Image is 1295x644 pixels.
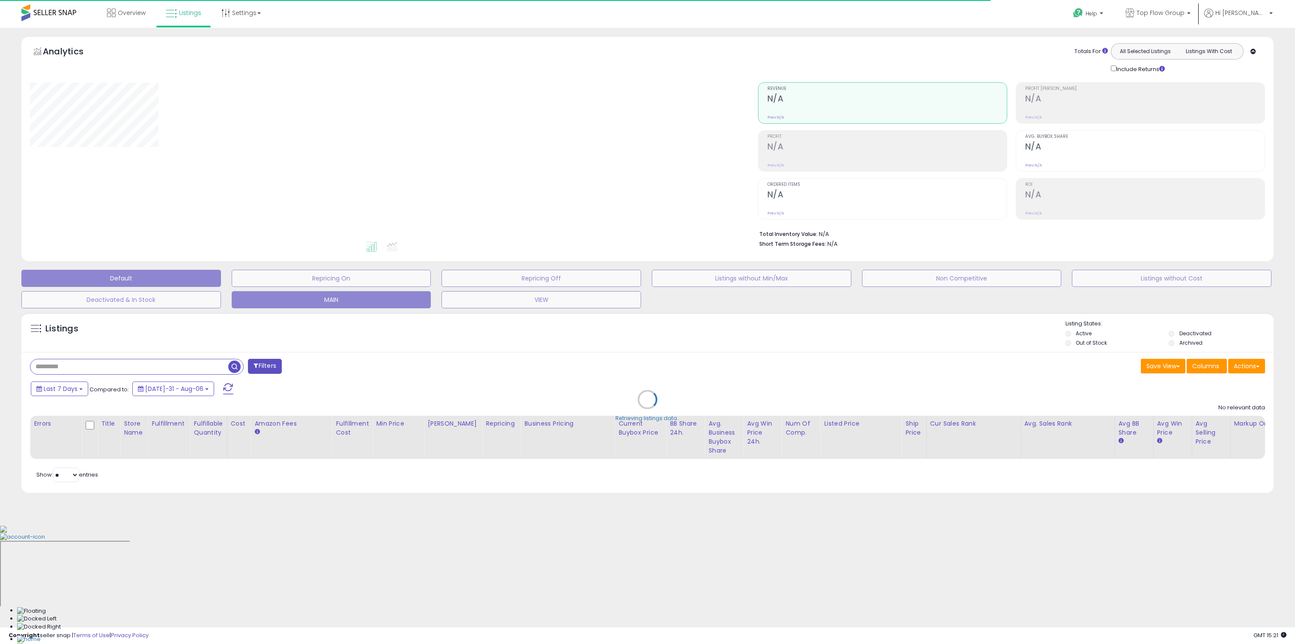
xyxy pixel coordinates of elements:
[767,190,1007,201] h2: N/A
[1086,10,1097,17] span: Help
[767,142,1007,153] h2: N/A
[1204,9,1273,28] a: Hi [PERSON_NAME]
[232,291,431,308] button: MAIN
[1025,182,1265,187] span: ROI
[1025,134,1265,139] span: Avg. Buybox Share
[17,615,57,623] img: Docked Left
[1072,270,1271,287] button: Listings without Cost
[767,94,1007,105] h2: N/A
[1025,211,1042,216] small: Prev: N/A
[118,9,146,17] span: Overview
[1025,115,1042,120] small: Prev: N/A
[759,240,826,247] b: Short Term Storage Fees:
[862,270,1062,287] button: Non Competitive
[442,270,641,287] button: Repricing Off
[17,623,61,631] img: Docked Right
[179,9,201,17] span: Listings
[767,211,784,216] small: Prev: N/A
[1025,94,1265,105] h2: N/A
[767,134,1007,139] span: Profit
[767,163,784,168] small: Prev: N/A
[1104,64,1175,74] div: Include Returns
[1215,9,1267,17] span: Hi [PERSON_NAME]
[1025,142,1265,153] h2: N/A
[1066,1,1112,28] a: Help
[1113,46,1177,57] button: All Selected Listings
[1025,86,1265,91] span: Profit [PERSON_NAME]
[1137,9,1185,17] span: Top Flow Group
[17,635,41,644] img: Home
[1025,163,1042,168] small: Prev: N/A
[21,291,221,308] button: Deactivated & In Stock
[1025,190,1265,201] h2: N/A
[1074,48,1108,56] div: Totals For
[652,270,851,287] button: Listings without Min/Max
[442,291,641,308] button: VIEW
[17,607,46,615] img: Floating
[759,230,818,238] b: Total Inventory Value:
[767,86,1007,91] span: Revenue
[767,115,784,120] small: Prev: N/A
[21,270,221,287] button: Default
[232,270,431,287] button: Repricing On
[43,45,100,60] h5: Analytics
[767,182,1007,187] span: Ordered Items
[759,228,1259,239] li: N/A
[827,240,838,248] span: N/A
[1073,8,1083,18] i: Get Help
[1177,46,1241,57] button: Listings With Cost
[615,414,680,422] div: Retrieving listings data..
